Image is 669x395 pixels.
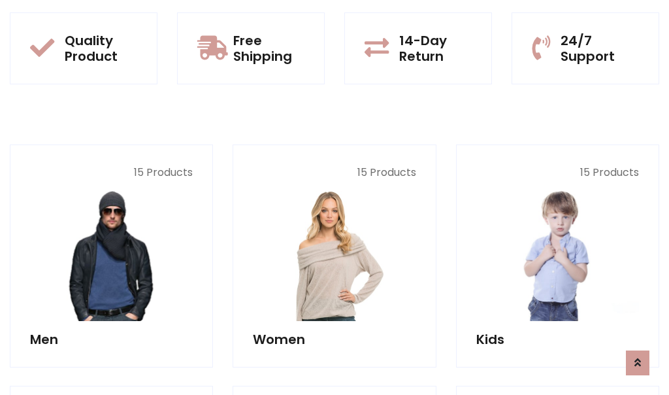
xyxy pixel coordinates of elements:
h5: Quality Product [65,33,137,64]
h5: Women [253,332,416,347]
p: 15 Products [476,165,639,180]
h5: Men [30,332,193,347]
p: 15 Products [253,165,416,180]
h5: 14-Day Return [399,33,472,64]
h5: 24/7 Support [561,33,639,64]
p: 15 Products [30,165,193,180]
h5: Kids [476,332,639,347]
h5: Free Shipping [233,33,304,64]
